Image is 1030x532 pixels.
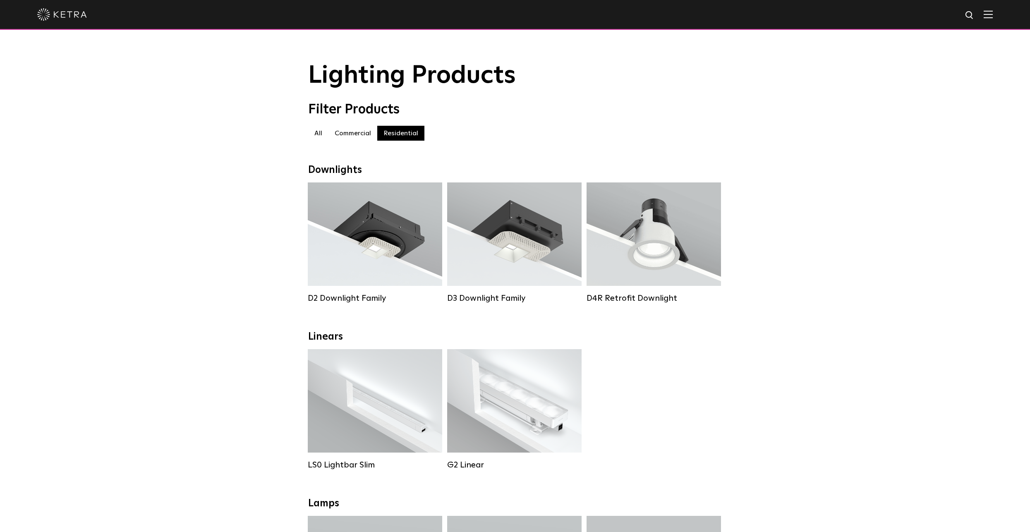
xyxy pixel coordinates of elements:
div: G2 Linear [447,460,582,470]
label: Commercial [328,126,377,141]
a: G2 Linear Lumen Output:400 / 700 / 1000Colors:WhiteBeam Angles:Flood / [GEOGRAPHIC_DATA] / Narrow... [447,349,582,470]
div: D2 Downlight Family [308,293,442,303]
div: Lamps [308,498,722,510]
a: D3 Downlight Family Lumen Output:700 / 900 / 1100Colors:White / Black / Silver / Bronze / Paintab... [447,182,582,303]
div: Downlights [308,164,722,176]
a: LS0 Lightbar Slim Lumen Output:200 / 350Colors:White / BlackControl:X96 Controller [308,349,442,470]
img: ketra-logo-2019-white [37,8,87,21]
div: D4R Retrofit Downlight [587,293,721,303]
div: LS0 Lightbar Slim [308,460,442,470]
a: D4R Retrofit Downlight Lumen Output:800Colors:White / BlackBeam Angles:15° / 25° / 40° / 60°Watta... [587,182,721,303]
label: Residential [377,126,424,141]
div: Filter Products [308,102,722,117]
img: search icon [965,10,975,21]
div: D3 Downlight Family [447,293,582,303]
span: Lighting Products [308,63,516,88]
label: All [308,126,328,141]
div: Linears [308,331,722,343]
img: Hamburger%20Nav.svg [984,10,993,18]
a: D2 Downlight Family Lumen Output:1200Colors:White / Black / Gloss Black / Silver / Bronze / Silve... [308,182,442,303]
